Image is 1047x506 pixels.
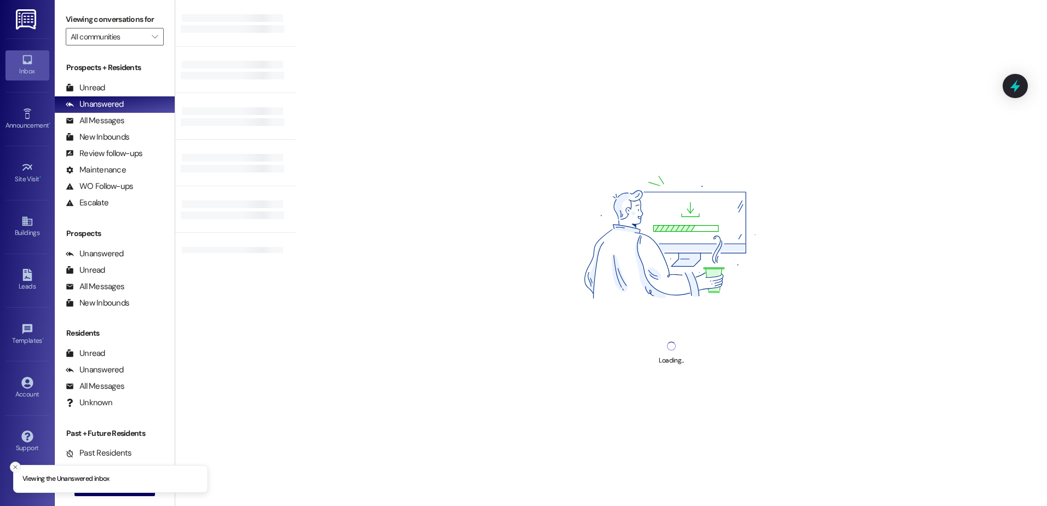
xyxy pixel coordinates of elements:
[42,335,44,343] span: •
[55,327,175,339] div: Residents
[5,427,49,457] a: Support
[66,115,124,127] div: All Messages
[66,11,164,28] label: Viewing conversations for
[5,266,49,295] a: Leads
[66,264,105,276] div: Unread
[55,428,175,439] div: Past + Future Residents
[66,397,112,409] div: Unknown
[5,373,49,403] a: Account
[5,320,49,349] a: Templates •
[5,50,49,80] a: Inbox
[66,148,142,159] div: Review follow-ups
[49,120,50,128] span: •
[66,248,124,260] div: Unanswered
[66,364,124,376] div: Unanswered
[10,462,21,473] button: Close toast
[22,474,110,484] p: Viewing the Unanswered inbox
[66,131,129,143] div: New Inbounds
[66,164,126,176] div: Maintenance
[5,212,49,242] a: Buildings
[71,28,146,45] input: All communities
[5,158,49,188] a: Site Visit •
[66,281,124,292] div: All Messages
[66,197,108,209] div: Escalate
[66,348,105,359] div: Unread
[152,32,158,41] i: 
[16,9,38,30] img: ResiDesk Logo
[66,381,124,392] div: All Messages
[66,82,105,94] div: Unread
[66,181,133,192] div: WO Follow-ups
[55,228,175,239] div: Prospects
[659,355,683,366] div: Loading...
[66,297,129,309] div: New Inbounds
[66,99,124,110] div: Unanswered
[66,447,132,459] div: Past Residents
[39,174,41,181] span: •
[55,62,175,73] div: Prospects + Residents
